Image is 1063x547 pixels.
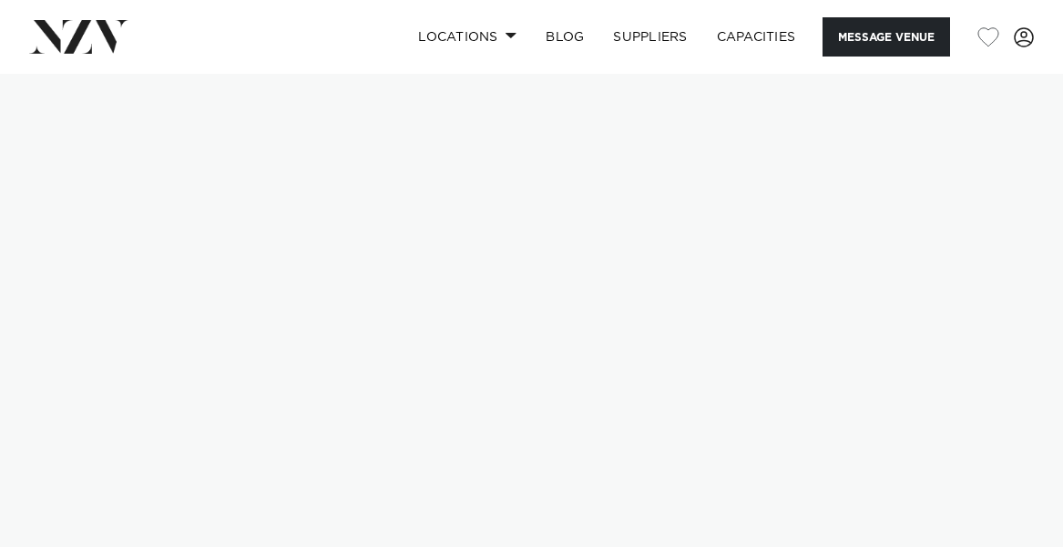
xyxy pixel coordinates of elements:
[598,17,701,57] a: SUPPLIERS
[702,17,811,57] a: Capacities
[29,20,128,53] img: nzv-logo.png
[404,17,531,57] a: Locations
[823,17,950,57] button: Message Venue
[531,17,598,57] a: BLOG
